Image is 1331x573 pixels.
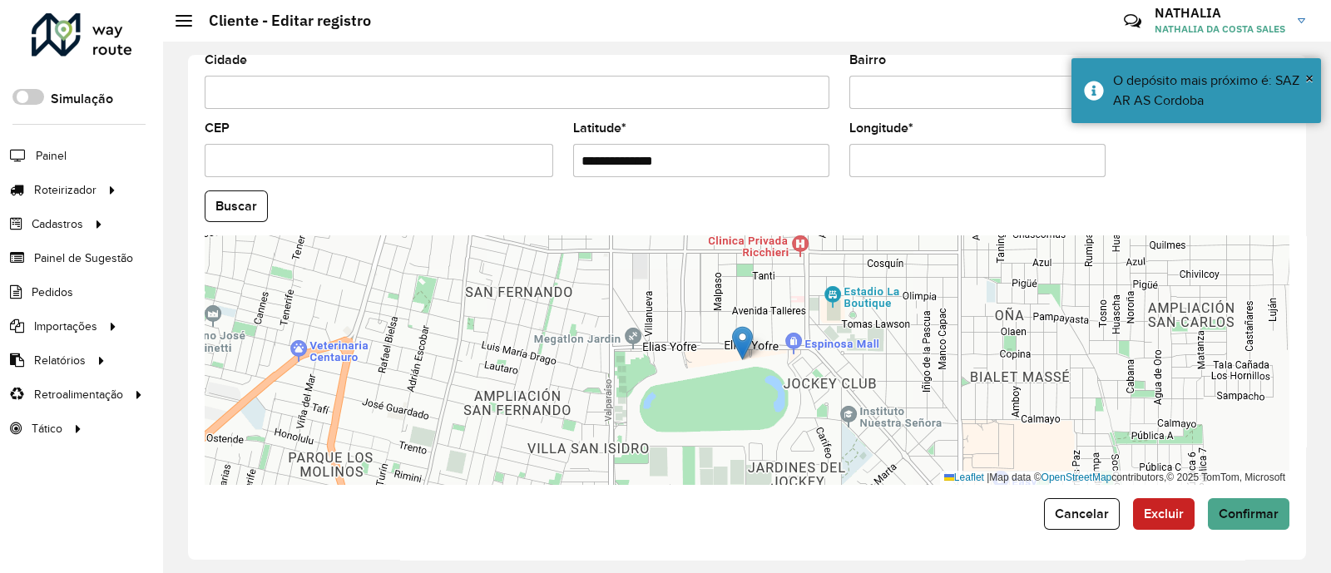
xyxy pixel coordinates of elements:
[987,472,989,483] span: |
[849,118,913,138] label: Longitude
[51,89,113,109] label: Simulação
[1044,498,1120,530] button: Cancelar
[192,12,371,30] h2: Cliente - Editar registro
[1055,506,1109,521] span: Cancelar
[1305,66,1314,91] button: Close
[34,386,123,403] span: Retroalimentação
[205,190,268,222] button: Buscar
[205,50,247,70] label: Cidade
[1115,3,1150,39] a: Contato Rápido
[732,326,753,360] img: Marker
[573,118,626,138] label: Latitude
[205,118,230,138] label: CEP
[1113,71,1309,111] div: O depósito mais próximo é: SAZ AR AS Cordoba
[32,420,62,437] span: Tático
[34,352,86,369] span: Relatórios
[1144,506,1184,521] span: Excluir
[849,50,886,70] label: Bairro
[32,215,83,233] span: Cadastros
[34,318,97,335] span: Importações
[1133,498,1195,530] button: Excluir
[1219,506,1279,521] span: Confirmar
[940,471,1289,485] div: Map data © contributors,© 2025 TomTom, Microsoft
[34,249,133,267] span: Painel de Sugestão
[36,147,67,165] span: Painel
[32,284,73,301] span: Pedidos
[1208,498,1289,530] button: Confirmar
[34,181,96,199] span: Roteirizador
[1305,69,1314,87] span: ×
[1042,472,1112,483] a: OpenStreetMap
[1155,22,1285,37] span: NATHALIA DA COSTA SALES
[944,472,984,483] a: Leaflet
[1155,5,1285,21] h3: NATHALIA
